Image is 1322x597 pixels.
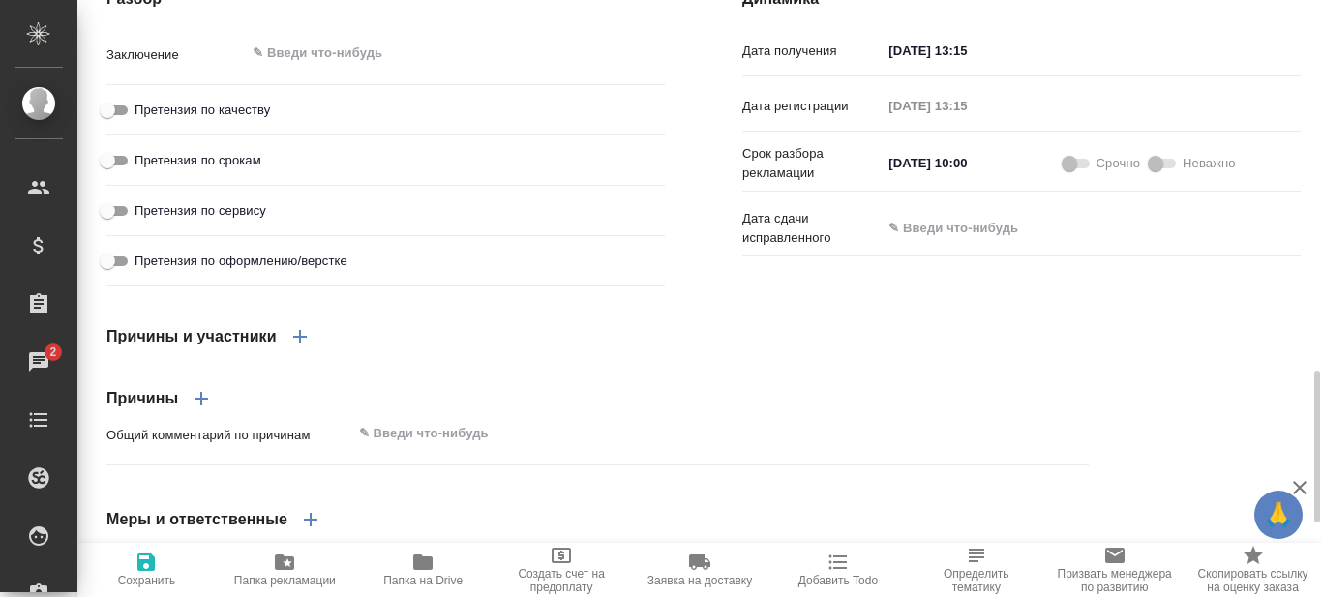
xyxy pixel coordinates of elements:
h4: Меры и ответственные [106,508,287,531]
button: Призвать менеджера по развитию [1045,543,1184,597]
p: Дата сдачи исправленного [742,209,882,248]
input: ✎ Введи что-нибудь [882,214,1051,242]
span: Добавить Todo [798,574,878,587]
button: Добавить [277,313,323,360]
input: ✎ Введи что-нибудь [882,37,1051,65]
span: Неважно [1183,154,1236,173]
button: Папка на Drive [354,543,493,597]
span: 2 [38,343,68,362]
span: Призвать менеджера по развитию [1057,567,1172,594]
p: Дата регистрации [742,97,882,116]
button: 🙏 [1254,491,1303,539]
button: Папка рекламации [216,543,354,597]
p: Срок разбора рекламации [742,144,882,183]
span: Папка на Drive [383,574,463,587]
span: Скопировать ссылку на оценку заказа [1195,567,1310,594]
h4: Причины и участники [106,325,277,348]
span: Претензия по сервису [135,201,266,221]
button: Добавить [287,496,334,543]
button: Определить тематику [907,543,1045,597]
p: Заключение [106,45,246,65]
button: Скопировать ссылку на оценку заказа [1184,543,1322,597]
p: Дата получения [742,42,882,61]
span: Заявка на доставку [647,574,752,587]
span: Срочно [1097,154,1140,173]
input: ✎ Введи что-нибудь [882,149,1051,177]
span: Сохранить [118,574,176,587]
span: Претензия по срокам [135,151,261,170]
span: 🙏 [1262,494,1295,535]
button: Создать счет на предоплату [493,543,631,597]
button: Заявка на доставку [631,543,769,597]
span: Создать счет на предоплату [504,567,619,594]
button: Добавить Todo [768,543,907,597]
h4: Причины [106,387,178,410]
span: Определить тематику [918,567,1034,594]
button: Сохранить [77,543,216,597]
span: Папка рекламации [234,574,336,587]
button: Добавить [178,375,225,422]
span: Претензия по качеству [135,101,270,120]
input: Пустое поле [882,92,1051,120]
span: Претензия по оформлению/верстке [135,252,347,271]
p: Общий комментарий по причинам [106,426,352,445]
a: 2 [5,338,73,386]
